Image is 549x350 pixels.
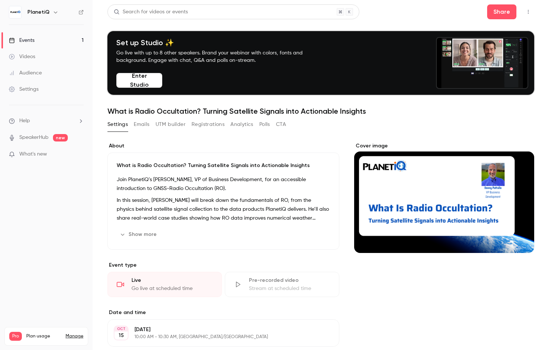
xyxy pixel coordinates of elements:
div: Events [9,37,34,44]
span: new [53,134,68,141]
button: Emails [134,119,149,130]
img: PlanetiQ [9,6,21,18]
div: Videos [9,53,35,60]
span: Pro [9,332,22,341]
div: Pre-recorded video [249,277,330,284]
label: About [107,142,339,150]
span: Help [19,117,30,125]
label: Cover image [354,142,535,150]
li: help-dropdown-opener [9,117,84,125]
p: Event type [107,261,339,269]
p: Join PlanetiQ’s [PERSON_NAME], VP of Business Development, for an accessible introduction to GNSS... [117,175,330,193]
button: Polls [259,119,270,130]
a: Manage [66,333,83,339]
div: LiveGo live at scheduled time [107,272,222,297]
button: Analytics [230,119,253,130]
button: Show more [117,229,161,240]
p: In this session, [PERSON_NAME] will break down the fundamentals of RO, from the physics behind sa... [117,196,330,223]
section: Cover image [354,142,535,253]
div: Search for videos or events [114,8,188,16]
h4: Set up Studio ✨ [116,38,320,47]
div: Pre-recorded videoStream at scheduled time [225,272,339,297]
h1: What is Radio Occultation? Turning Satellite Signals into Actionable Insights [107,107,534,116]
button: Share [487,4,516,19]
p: Go live with up to 8 other speakers. Brand your webinar with colors, fonts and background. Engage... [116,49,320,64]
span: What's new [19,150,47,158]
h6: PlanetiQ [27,9,50,16]
button: UTM builder [156,119,186,130]
div: Live [132,277,213,284]
div: OCT [114,326,128,331]
label: Date and time [107,309,339,316]
div: Go live at scheduled time [132,285,213,292]
button: CTA [276,119,286,130]
p: What is Radio Occultation? Turning Satellite Signals into Actionable Insights [117,162,330,169]
p: 10:00 AM - 10:30 AM, [GEOGRAPHIC_DATA]/[GEOGRAPHIC_DATA] [134,334,300,340]
span: Plan usage [26,333,61,339]
div: Audience [9,69,42,77]
p: [DATE] [134,326,300,333]
div: Settings [9,86,39,93]
p: 15 [119,332,124,339]
div: Stream at scheduled time [249,285,330,292]
a: SpeakerHub [19,134,49,141]
button: Enter Studio [116,73,162,88]
button: Registrations [192,119,224,130]
button: Settings [107,119,128,130]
